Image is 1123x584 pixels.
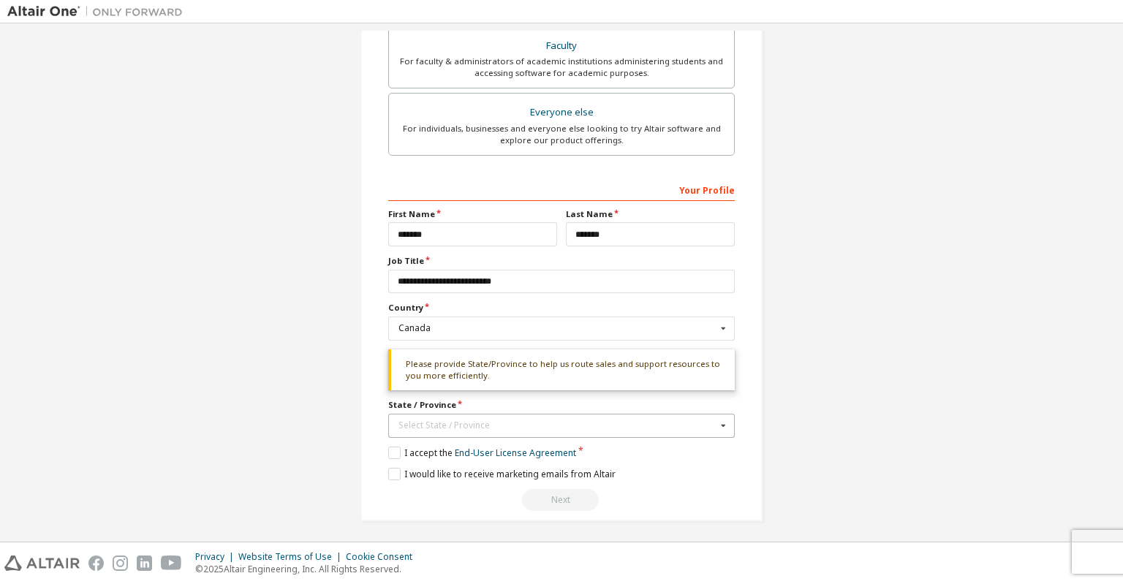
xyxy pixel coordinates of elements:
img: facebook.svg [88,555,104,571]
div: Website Terms of Use [238,551,346,563]
img: altair_logo.svg [4,555,80,571]
div: For faculty & administrators of academic institutions administering students and accessing softwa... [398,56,725,79]
div: Read and acccept EULA to continue [388,489,735,511]
label: Job Title [388,255,735,267]
label: I accept the [388,447,576,459]
label: Last Name [566,208,735,220]
img: instagram.svg [113,555,128,571]
p: © 2025 Altair Engineering, Inc. All Rights Reserved. [195,563,421,575]
div: Cookie Consent [346,551,421,563]
div: Privacy [195,551,238,563]
img: youtube.svg [161,555,182,571]
div: Faculty [398,36,725,56]
label: First Name [388,208,557,220]
div: Please provide State/Province to help us route sales and support resources to you more efficiently. [388,349,735,391]
label: Country [388,302,735,314]
div: Select State / Province [398,421,716,430]
label: State / Province [388,399,735,411]
label: I would like to receive marketing emails from Altair [388,468,616,480]
img: Altair One [7,4,190,19]
div: Canada [398,324,716,333]
div: Your Profile [388,178,735,201]
a: End-User License Agreement [455,447,576,459]
img: linkedin.svg [137,555,152,571]
div: For individuals, businesses and everyone else looking to try Altair software and explore our prod... [398,123,725,146]
div: Everyone else [398,102,725,123]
